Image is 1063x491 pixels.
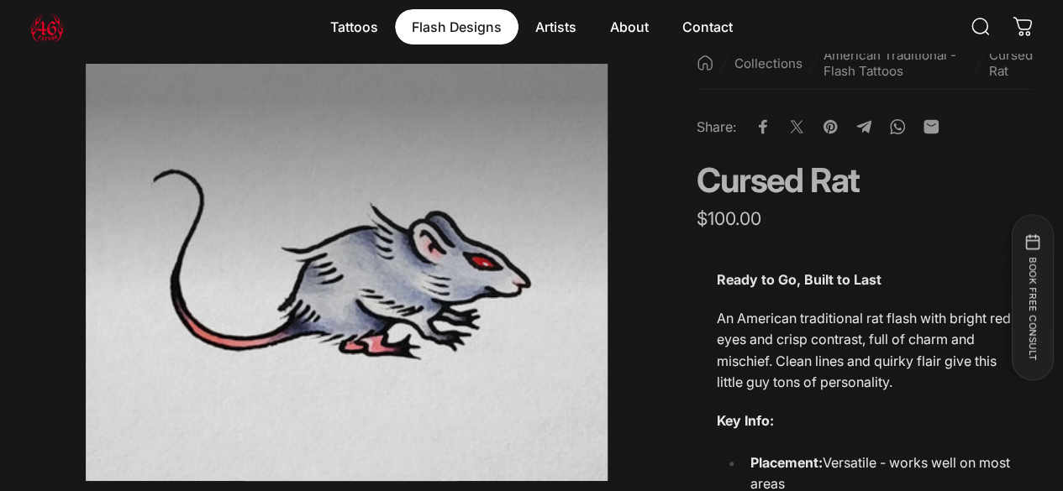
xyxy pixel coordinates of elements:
summary: Flash Designs [395,9,518,44]
nav: Primary [313,9,750,44]
summary: About [593,9,666,44]
summary: Artists [518,9,593,44]
summary: Tattoos [313,9,395,44]
a: Contact [666,9,750,44]
a: 0 items [1004,8,1041,45]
